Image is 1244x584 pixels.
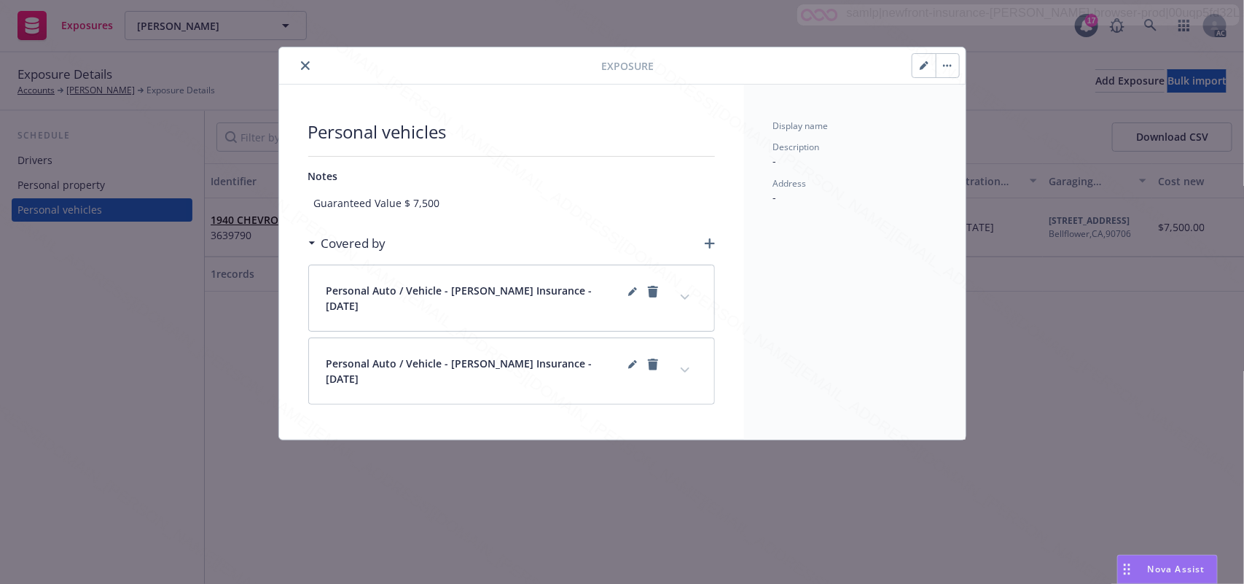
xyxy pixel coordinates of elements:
span: - [773,190,777,204]
button: close [297,57,314,74]
span: editPencil [624,356,641,386]
a: editPencil [624,283,641,300]
div: Drag to move [1118,556,1136,583]
button: Nova Assist [1117,555,1218,584]
a: editPencil [624,356,641,373]
h3: Covered by [321,234,386,253]
div: Personal Auto / Vehicle - [PERSON_NAME] Insurance - [DATE]editPencilremoveexpand content [309,265,714,331]
span: Address [773,177,807,190]
span: Personal vehicles [308,120,715,144]
span: Notes [308,169,338,183]
span: Guaranteed Value $ 7,500 [308,190,715,217]
span: Personal Auto / Vehicle - [PERSON_NAME] Insurance - [DATE] [326,356,624,386]
span: remove [644,356,662,386]
span: Exposure [602,58,654,74]
button: expand content [673,359,697,382]
span: editPencil [624,283,641,314]
span: Personal Auto / Vehicle - [PERSON_NAME] Insurance - [DATE] [326,283,624,314]
button: expand content [673,286,697,309]
span: Nova Assist [1148,563,1205,575]
span: remove [644,283,662,314]
a: remove [644,356,662,373]
a: remove [644,283,662,300]
span: Display name [773,120,829,132]
div: Personal Auto / Vehicle - [PERSON_NAME] Insurance - [DATE]editPencilremoveexpand content [309,338,714,404]
span: Description [773,141,820,153]
div: Covered by [308,234,386,253]
span: - [773,154,777,168]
